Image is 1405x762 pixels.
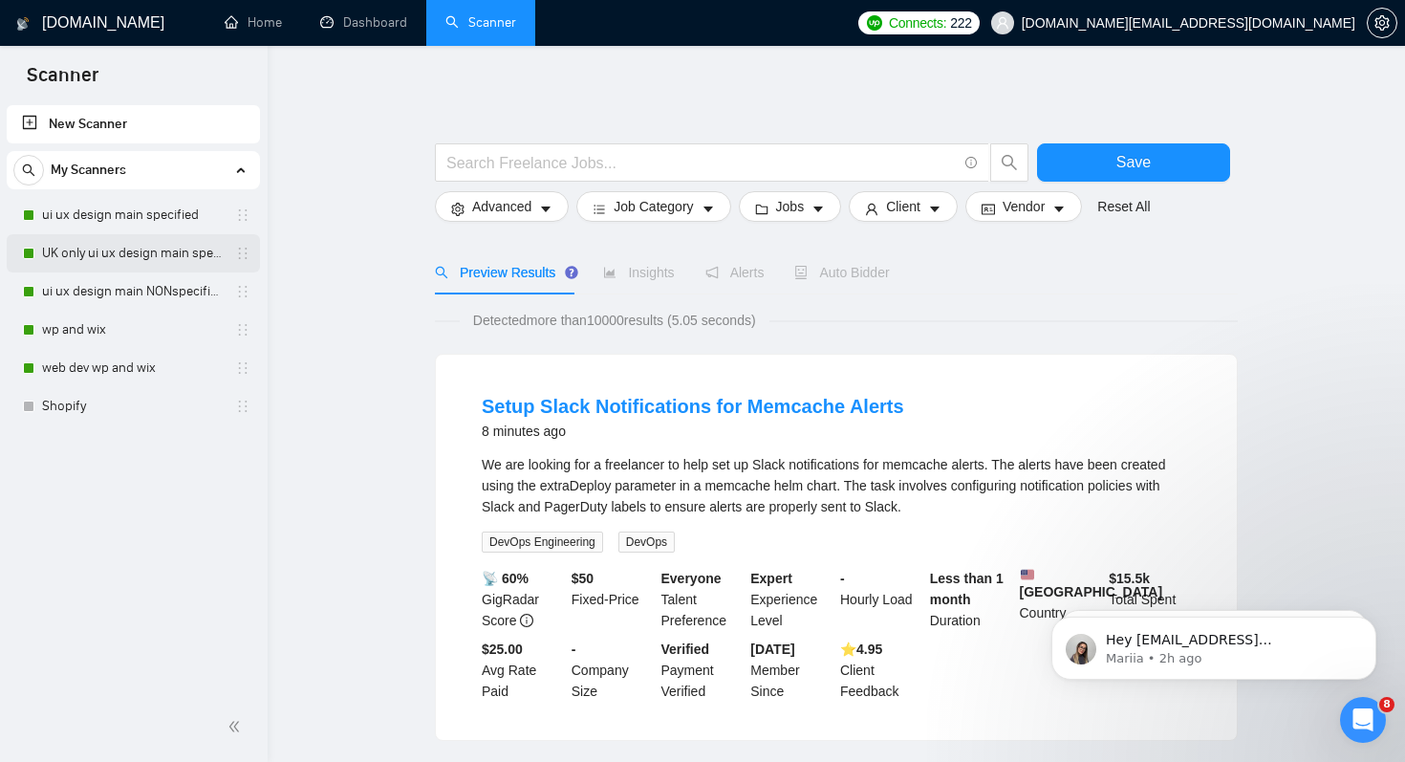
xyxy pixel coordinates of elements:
b: Expert [750,571,792,586]
div: GigRadar Score [478,568,568,631]
a: ui ux design main specified [42,196,224,234]
div: Fixed-Price [568,568,658,631]
button: userClientcaret-down [849,191,958,222]
span: double-left [227,717,247,736]
img: 🇺🇸 [1021,568,1034,581]
iframe: Intercom notifications message [1023,577,1405,710]
span: search [14,163,43,177]
span: Save [1116,150,1151,174]
span: holder [235,246,250,261]
span: caret-down [702,202,715,216]
span: setting [1368,15,1396,31]
button: search [990,143,1028,182]
span: idcard [982,202,995,216]
b: Everyone [661,571,722,586]
button: Save [1037,143,1230,182]
div: Company Size [568,639,658,702]
span: 222 [950,12,971,33]
button: barsJob Categorycaret-down [576,191,730,222]
span: Vendor [1003,196,1045,217]
span: bars [593,202,606,216]
li: New Scanner [7,105,260,143]
span: 8 [1379,697,1394,712]
b: 📡 60% [482,571,529,586]
span: DevOps [618,532,675,553]
button: folderJobscaret-down [739,191,842,222]
div: 8 minutes ago [482,420,904,443]
a: wp and wix [42,311,224,349]
div: Talent Preference [658,568,747,631]
span: Client [886,196,920,217]
span: Detected more than 10000 results (5.05 seconds) [460,310,769,331]
span: holder [235,207,250,223]
li: My Scanners [7,151,260,425]
div: Experience Level [746,568,836,631]
button: settingAdvancedcaret-down [435,191,569,222]
div: Total Spent [1105,568,1195,631]
span: caret-down [1052,202,1066,216]
span: Job Category [614,196,693,217]
input: Search Freelance Jobs... [446,151,957,175]
button: setting [1367,8,1397,38]
iframe: Intercom live chat [1340,697,1386,743]
span: Insights [603,265,674,280]
a: dashboardDashboard [320,14,407,31]
span: holder [235,399,250,414]
span: My Scanners [51,151,126,189]
span: info-circle [520,614,533,627]
img: upwork-logo.png [867,15,882,31]
span: holder [235,284,250,299]
span: Connects: [889,12,946,33]
div: Client Feedback [836,639,926,702]
a: Setup Slack Notifications for Memcache Alerts [482,396,904,417]
a: Shopify [42,387,224,425]
b: - [572,642,576,657]
span: caret-down [539,202,552,216]
a: searchScanner [445,14,516,31]
button: search [13,155,44,185]
span: setting [451,202,465,216]
span: search [435,266,448,279]
img: logo [16,9,30,39]
b: ⭐️ 4.95 [840,642,882,657]
b: [GEOGRAPHIC_DATA] [1020,568,1163,599]
a: ui ux design main NONspecified [42,272,224,311]
div: We are looking for a freelancer to help set up Slack notifications for memcache alerts. The alert... [482,454,1191,517]
div: Member Since [746,639,836,702]
span: folder [755,202,768,216]
b: [DATE] [750,642,794,657]
span: Preview Results [435,265,573,280]
b: $25.00 [482,642,523,657]
span: notification [705,266,719,279]
b: $ 15.5k [1109,571,1150,586]
span: info-circle [965,157,978,169]
span: Advanced [472,196,531,217]
span: caret-down [928,202,941,216]
div: Payment Verified [658,639,747,702]
span: Jobs [776,196,805,217]
b: - [840,571,845,586]
a: homeHome [225,14,282,31]
b: Verified [661,642,710,657]
span: holder [235,322,250,337]
span: search [991,154,1027,171]
span: holder [235,360,250,376]
div: Avg Rate Paid [478,639,568,702]
span: user [996,16,1009,30]
div: Country [1016,568,1106,631]
a: web dev wp and wix [42,349,224,387]
span: Alerts [705,265,765,280]
b: Less than 1 month [930,571,1004,607]
div: Hourly Load [836,568,926,631]
span: DevOps Engineering [482,532,603,553]
div: Tooltip anchor [563,264,580,281]
button: idcardVendorcaret-down [965,191,1082,222]
a: New Scanner [22,105,245,143]
a: UK only ui ux design main specified [42,234,224,272]
span: user [865,202,878,216]
span: robot [794,266,808,279]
